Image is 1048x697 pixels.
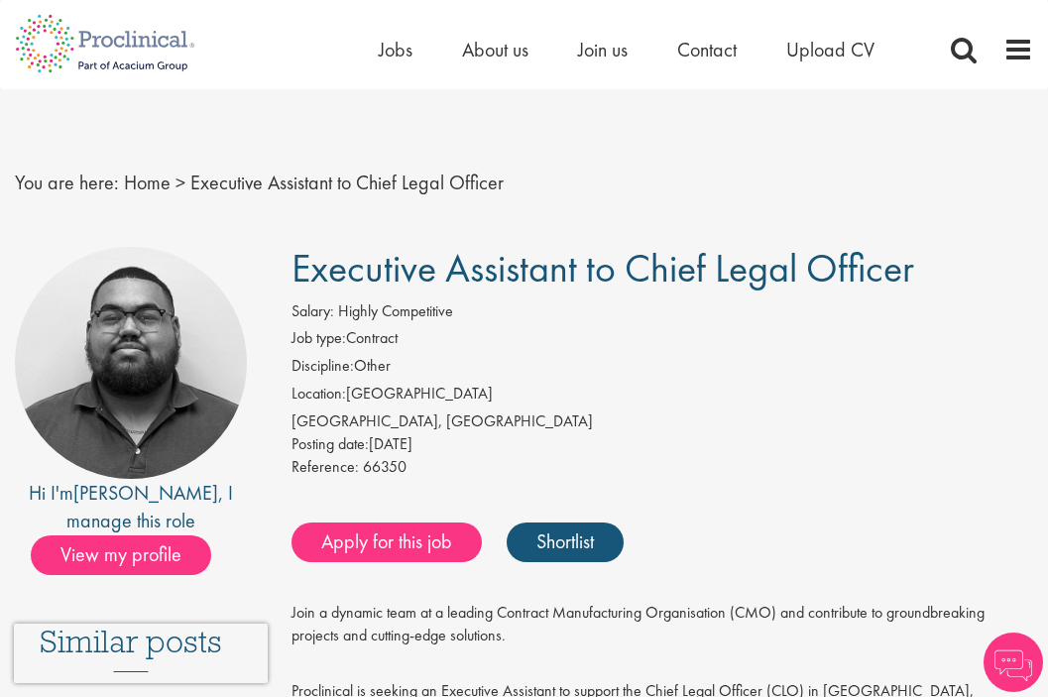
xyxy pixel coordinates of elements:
[379,37,412,62] a: Jobs
[291,433,369,454] span: Posting date:
[124,170,171,195] a: breadcrumb link
[291,602,1033,647] p: Join a dynamic team at a leading Contract Manufacturing Organisation (CMO) and contribute to grou...
[31,535,211,575] span: View my profile
[31,539,231,565] a: View my profile
[462,37,528,62] a: About us
[363,456,407,477] span: 66350
[984,633,1043,692] img: Chatbot
[15,247,247,479] img: imeage of recruiter Ashley Bennett
[786,37,874,62] a: Upload CV
[578,37,628,62] a: Join us
[175,170,185,195] span: >
[291,410,1033,433] div: [GEOGRAPHIC_DATA], [GEOGRAPHIC_DATA]
[291,355,1033,383] li: Other
[507,523,624,562] a: Shortlist
[291,327,346,350] label: Job type:
[291,433,1033,456] div: [DATE]
[291,383,346,406] label: Location:
[291,243,914,293] span: Executive Assistant to Chief Legal Officer
[14,624,268,683] iframe: reCAPTCHA
[291,355,354,378] label: Discipline:
[291,300,334,323] label: Salary:
[677,37,737,62] a: Contact
[338,300,453,321] span: Highly Competitive
[190,170,504,195] span: Executive Assistant to Chief Legal Officer
[291,456,359,479] label: Reference:
[73,480,218,506] a: [PERSON_NAME]
[291,383,1033,410] li: [GEOGRAPHIC_DATA]
[15,170,119,195] span: You are here:
[15,479,247,535] div: Hi I'm , I manage this role
[291,327,1033,355] li: Contract
[291,523,482,562] a: Apply for this job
